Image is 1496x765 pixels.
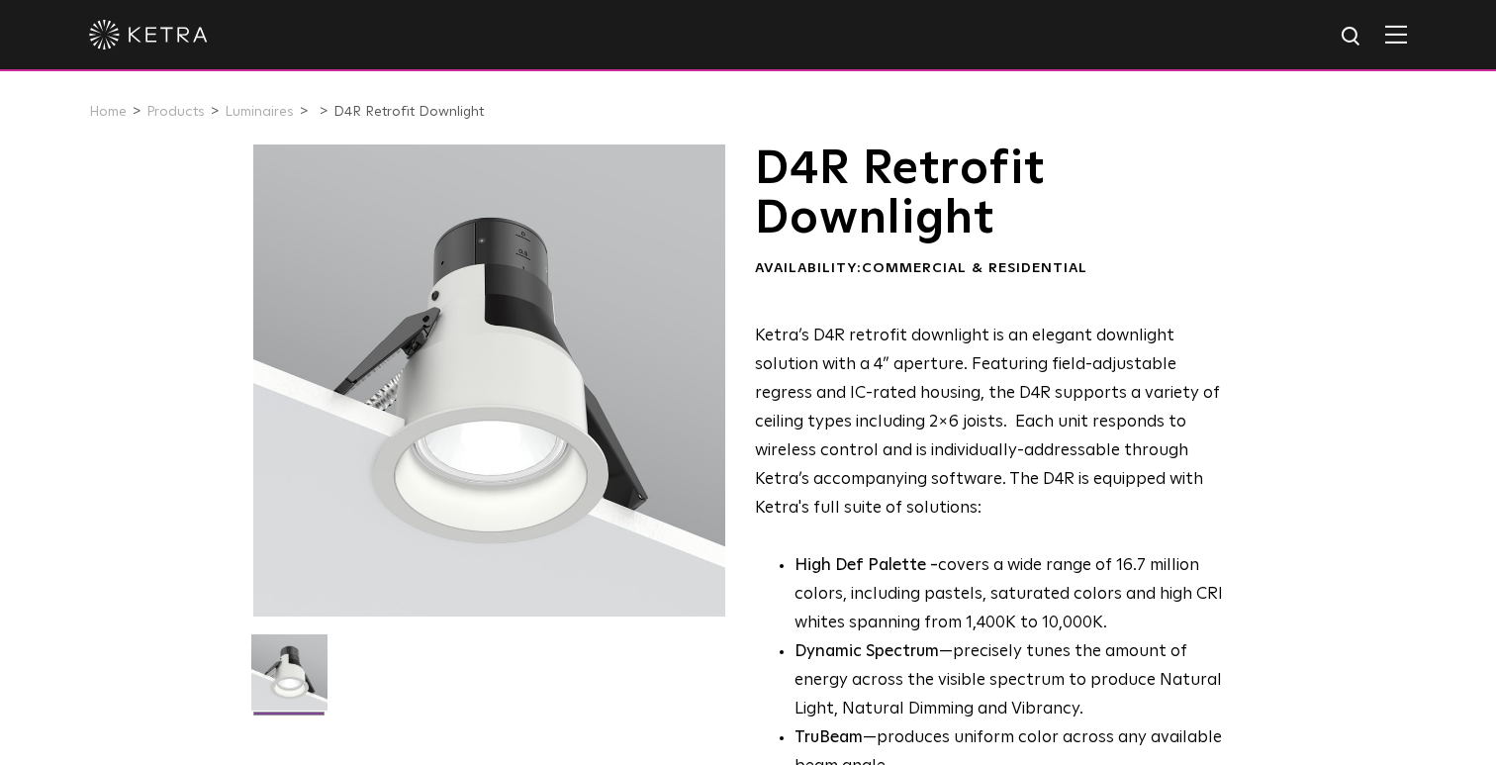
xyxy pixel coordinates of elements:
img: search icon [1340,25,1364,49]
img: D4R Retrofit Downlight [251,634,327,725]
a: Luminaires [225,105,294,119]
span: Commercial & Residential [862,261,1087,275]
strong: Dynamic Spectrum [795,643,939,660]
li: —precisely tunes the amount of energy across the visible spectrum to produce Natural Light, Natur... [795,638,1237,724]
strong: TruBeam [795,729,863,746]
h1: D4R Retrofit Downlight [755,144,1237,244]
p: Ketra’s D4R retrofit downlight is an elegant downlight solution with a 4” aperture. Featuring fie... [755,323,1237,523]
p: covers a wide range of 16.7 million colors, including pastels, saturated colors and high CRI whit... [795,552,1237,638]
strong: High Def Palette - [795,557,938,574]
a: D4R Retrofit Downlight [333,105,484,119]
a: Products [146,105,205,119]
img: Hamburger%20Nav.svg [1385,25,1407,44]
img: ketra-logo-2019-white [89,20,208,49]
div: Availability: [755,259,1237,279]
a: Home [89,105,127,119]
